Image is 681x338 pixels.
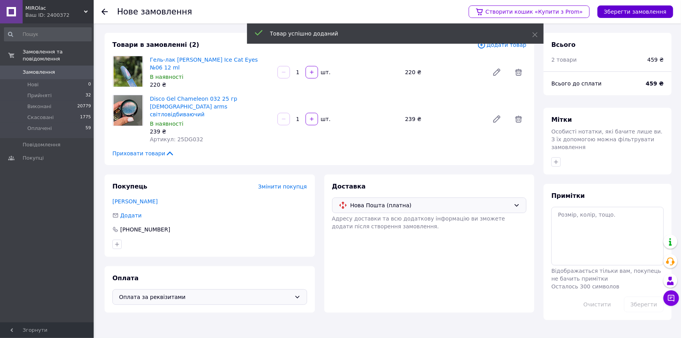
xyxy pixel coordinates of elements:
[27,114,54,121] span: Скасовані
[114,95,142,126] img: Disco Gel Chameleon 032 25 гр Lady arms світловідбиваючий
[150,81,271,89] div: 220 ₴
[25,5,84,12] span: MIROlac
[150,74,183,80] span: В наявності
[23,48,94,62] span: Замовлення та повідомлення
[4,27,92,41] input: Пошук
[88,81,91,88] span: 0
[77,103,91,110] span: 20779
[112,183,148,190] span: Покупець
[85,92,91,99] span: 32
[27,103,52,110] span: Виконані
[27,125,52,132] span: Оплачені
[150,128,271,135] div: 239 ₴
[27,92,52,99] span: Прийняті
[25,12,94,19] div: Ваш ID: 2400372
[332,215,505,229] span: Адресу доставки та всю додаткову інформацію ви зможете додати після створення замовлення.
[27,81,39,88] span: Нові
[23,141,60,148] span: Повідомлення
[85,125,91,132] span: 59
[551,116,572,123] span: Мітки
[551,192,585,199] span: Примітки
[150,96,237,117] a: Disco Gel Chameleon 032 25 гр [DEMOGRAPHIC_DATA] arms світловідбиваючий
[319,115,331,123] div: шт.
[270,30,513,37] div: Товар успішно доданий
[112,41,199,48] span: Товари в замовленні (2)
[23,155,44,162] span: Покупці
[119,293,291,301] span: Оплата за реквізитами
[489,111,505,127] a: Редагувати
[112,274,139,282] span: Оплата
[120,212,142,219] span: Додати
[489,64,505,80] a: Редагувати
[120,226,170,233] span: [PHONE_NUMBER]
[150,136,203,142] span: Артикул: 25DG032
[511,64,526,80] span: Видалити
[663,290,679,306] button: Чат з покупцем
[80,114,91,121] span: 1775
[551,57,577,63] span: 2 товари
[469,5,590,18] a: Створити кошик «Купити з Prom»
[647,56,664,64] span: 459 ₴
[332,183,366,190] span: Доставка
[597,5,673,18] button: Зберегти замовлення
[23,69,55,76] span: Замовлення
[258,183,307,190] span: Змінити покупця
[114,56,143,87] img: Гель-лак DANNY Ice Cat Eyes №06 12 ml
[150,121,183,127] span: В наявності
[112,149,174,157] span: Приховати товари
[551,80,646,87] div: Всього до сплати
[511,111,526,127] span: Видалити
[319,68,331,76] div: шт.
[150,57,258,71] a: Гель-лак [PERSON_NAME] Ice Cat Eyes №06 12 ml
[551,283,619,290] span: Осталось 300 символов
[551,268,661,282] span: Відображається тільки вам, покупець не бачить примітки
[646,80,664,87] span: 459 ₴
[350,201,511,210] span: Нова Пошта (платна)
[402,114,486,125] div: 239 ₴
[112,198,158,205] a: [PERSON_NAME]
[551,41,576,48] span: Всього
[402,67,486,78] div: 220 ₴
[117,8,192,16] div: Нове замовлення
[101,8,108,16] div: Повернутися назад
[551,128,663,150] span: Особисті нотатки, які бачите лише ви. З їх допомогою можна фільтрувати замовлення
